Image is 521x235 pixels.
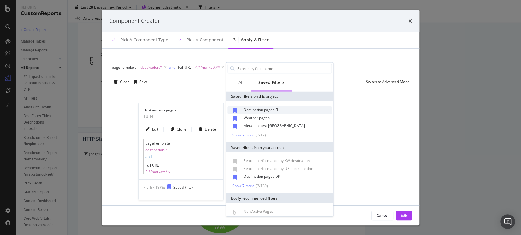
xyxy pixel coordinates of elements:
[109,17,160,25] div: Component Creator
[145,154,152,159] span: and
[237,64,331,73] input: Search by field name
[143,124,158,134] button: Edit
[226,193,333,203] div: Botify recommended filters
[192,65,194,70] span: =
[186,37,223,43] div: Pick a Component
[396,211,412,220] button: Edit
[238,79,244,86] div: All
[140,63,163,72] span: destination/*
[112,65,136,70] span: pageTemplate
[232,133,255,137] div: Show 7 more
[225,64,250,71] button: Add Filter
[232,184,255,188] div: Show 7 more
[139,114,223,119] div: TUI FI
[145,163,159,168] span: Full URL
[195,63,220,72] span: ^.*/matkat/.*$
[112,77,129,87] button: Clear
[371,211,393,220] button: Cancel
[364,77,410,87] button: Switch to Advanced Mode
[244,107,278,112] span: Destination pages FI
[377,213,388,218] div: Cancel
[408,17,412,25] div: times
[258,79,284,86] div: Saved Filters
[160,163,162,168] span: =
[366,79,410,84] div: Switch to Advanced Mode
[171,141,173,146] span: =
[139,108,223,113] div: Destination pages FI
[168,124,186,134] button: Clone
[255,183,268,188] div: ( 3 / 130 )
[102,10,419,225] div: modal
[255,132,266,137] div: ( 3 / 17 )
[145,170,219,174] span: ^.*/matkat/.*$
[244,174,280,179] span: Destination pages DK
[145,141,170,146] span: pageTemplate
[226,91,333,101] div: Saved Filters on this project
[178,65,191,70] span: Full URL
[143,185,165,190] span: FILTER TYPE:
[226,142,333,152] div: Saved Filters from your account
[169,65,175,70] button: and
[233,37,236,43] div: 3
[197,124,216,134] button: Delete
[177,126,186,132] div: Clone
[244,166,313,171] span: Search performance by URL - destination
[173,185,193,190] span: Saved Filter
[137,65,139,70] span: =
[500,214,515,229] div: Open Intercom Messenger
[120,37,168,43] div: Pick a Component type
[241,37,269,43] div: Apply a Filter
[205,126,216,132] div: Delete
[120,79,129,84] div: Clear
[401,213,407,218] div: Edit
[244,158,310,163] span: Search performance by KW destination
[244,123,305,128] span: Meta title test [GEOGRAPHIC_DATA]
[244,209,273,214] span: Non Active Pages
[145,148,219,153] span: destination/*
[139,79,148,84] div: Save
[244,115,270,120] span: Weather pages
[152,126,158,132] div: Edit
[132,77,148,87] button: Save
